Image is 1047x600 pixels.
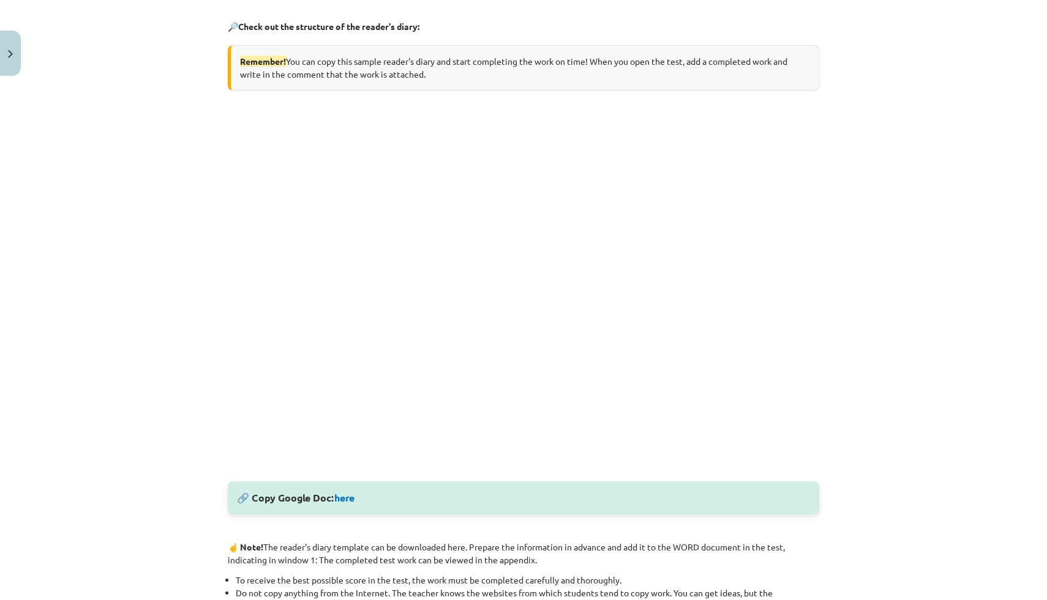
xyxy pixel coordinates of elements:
font: To receive the best possible score in the test, the work must be completed carefully and thoroughly. [236,574,621,585]
font: Check out the structure of the reader's diary: [238,21,419,32]
font: 🔗 Copy Google Doc: [237,491,334,504]
img: icon-close-lesson-0947bae3869378f0d4975bcd49f059093ad1ed9edebbc8119c70593378902aed.svg [8,50,13,58]
font: Remember! [240,56,286,67]
font: You can copy this sample reader's diary and start completing the work on time! When you open the ... [240,56,787,80]
font: ☝️ Note! [228,541,263,552]
font: 🔎 [228,21,238,32]
font: The reader's diary template can be downloaded here. Prepare the information in advance and add it... [228,541,785,565]
a: here [334,491,355,504]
